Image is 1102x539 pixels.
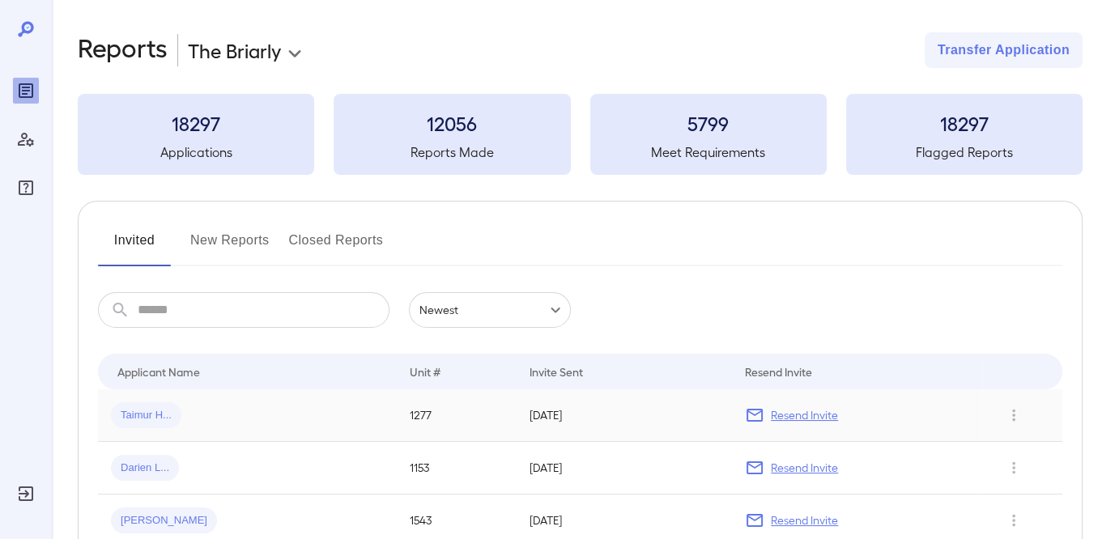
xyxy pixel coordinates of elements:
span: Darien L... [111,460,179,476]
h3: 18297 [78,110,314,136]
p: Resend Invite [771,512,838,528]
div: Log Out [13,481,39,507]
span: Taimur H... [111,408,181,423]
h3: 18297 [846,110,1083,136]
h3: 12056 [334,110,570,136]
td: 1277 [397,389,517,442]
h2: Reports [78,32,168,68]
button: New Reports [190,227,270,266]
h5: Applications [78,142,314,162]
button: Transfer Application [925,32,1083,68]
p: The Briarly [188,37,281,63]
p: Resend Invite [771,407,838,423]
button: Closed Reports [289,227,384,266]
div: Manage Users [13,126,39,152]
td: [DATE] [517,442,732,494]
h3: 5799 [590,110,827,136]
div: Applicant Name [117,362,200,381]
button: Row Actions [1001,402,1027,428]
summary: 18297Applications12056Reports Made5799Meet Requirements18297Flagged Reports [78,94,1083,175]
span: [PERSON_NAME] [111,513,217,528]
button: Row Actions [1001,455,1027,481]
p: Resend Invite [771,460,838,476]
h5: Reports Made [334,142,570,162]
button: Invited [98,227,171,266]
div: FAQ [13,175,39,201]
h5: Flagged Reports [846,142,1083,162]
div: Resend Invite [745,362,812,381]
div: Reports [13,78,39,104]
h5: Meet Requirements [590,142,827,162]
div: Newest [409,292,571,328]
div: Unit # [410,362,440,381]
td: [DATE] [517,389,732,442]
td: 1153 [397,442,517,494]
div: Invite Sent [530,362,583,381]
button: Row Actions [1001,507,1027,533]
